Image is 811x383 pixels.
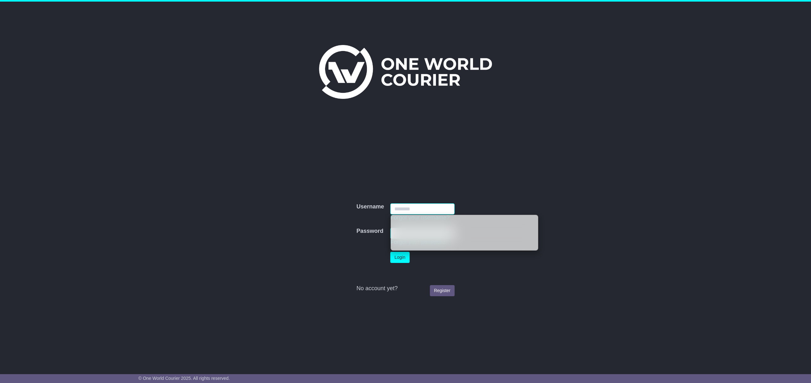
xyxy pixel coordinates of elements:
[390,214,450,221] a: Forgot your username?
[138,376,230,381] span: © One World Courier 2025. All rights reserved.
[390,252,409,263] button: Login
[356,228,383,235] label: Password
[430,285,455,296] a: Register
[319,45,492,99] img: One World
[356,203,384,210] label: Username
[356,285,455,292] div: No account yet?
